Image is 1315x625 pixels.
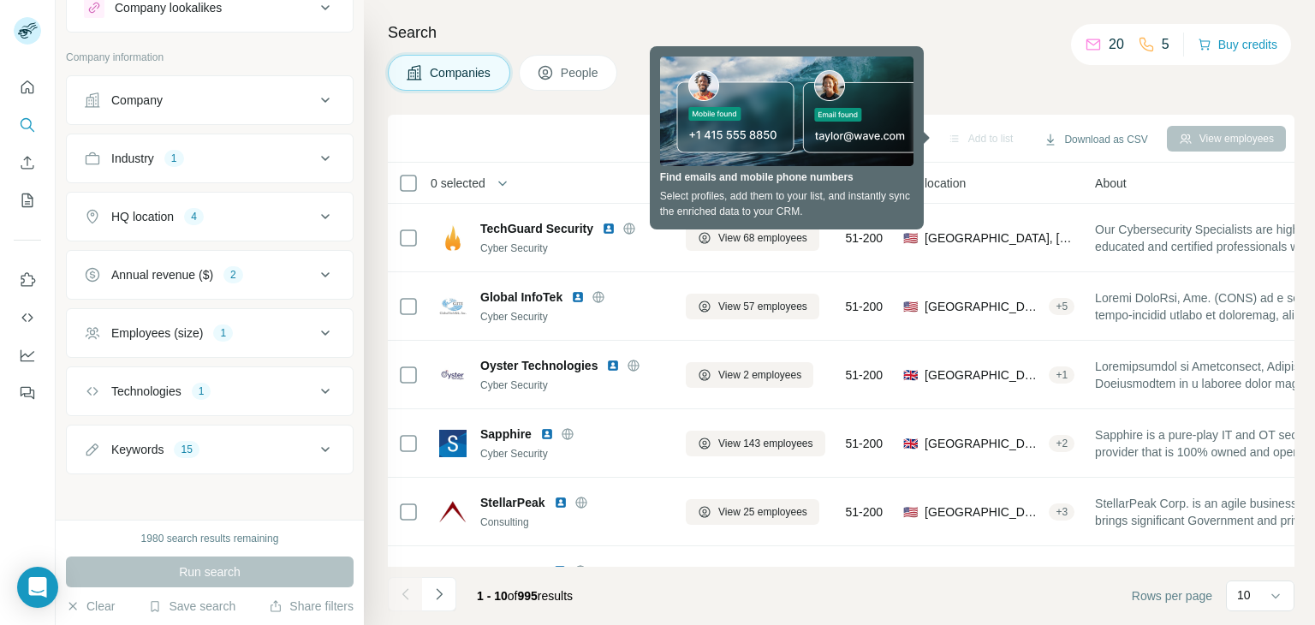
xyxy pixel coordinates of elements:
div: 1 [164,151,184,166]
span: About [1095,175,1127,192]
div: 1 [192,384,211,399]
div: Cyber Security [480,446,665,461]
button: View 2 employees [686,362,813,388]
span: results [477,589,573,603]
div: Cyber Security [480,309,665,324]
span: Size [846,175,869,192]
button: Use Surfe on LinkedIn [14,265,41,295]
button: View 57 employees [686,294,819,319]
p: Company information [66,50,354,65]
span: 51-200 [846,435,884,452]
button: Quick start [14,72,41,103]
button: HQ location4 [67,196,353,237]
button: Company [67,80,353,121]
button: Clear [66,598,115,615]
img: LinkedIn logo [606,359,620,372]
span: 🇺🇸 [903,503,918,521]
img: LinkedIn logo [571,290,585,304]
button: Search [14,110,41,140]
span: of [508,589,518,603]
span: [GEOGRAPHIC_DATA], [GEOGRAPHIC_DATA], [GEOGRAPHIC_DATA] [925,366,1042,384]
img: Logo of Oyster Technologies [439,361,467,389]
div: + 3 [1049,504,1074,520]
div: Consulting [480,515,665,530]
button: Industry1 [67,138,353,179]
span: [GEOGRAPHIC_DATA], [GEOGRAPHIC_DATA], [GEOGRAPHIC_DATA] [925,435,1042,452]
button: My lists [14,185,41,216]
span: Employees [686,175,745,192]
div: Keywords [111,441,164,458]
span: 51-200 [846,298,884,315]
button: Use Surfe API [14,302,41,333]
img: Logo of Transputec [439,567,467,594]
div: Annual revenue ($) [111,266,213,283]
span: [GEOGRAPHIC_DATA], [US_STATE] [925,229,1074,247]
span: StellarPeak [480,494,545,511]
span: Transputec [480,562,544,580]
div: Industry [111,150,154,167]
div: 1980 search results remaining [141,531,279,546]
button: View 68 employees [686,225,819,251]
span: View 2 employees [718,367,801,383]
span: 1 - 10 [477,589,508,603]
button: Technologies1 [67,371,353,412]
p: 5 [1162,34,1169,55]
div: + 5 [1049,299,1074,314]
span: 0 selected [431,175,485,192]
span: 🇬🇧 [903,435,918,452]
img: Logo of Sapphire [439,430,467,457]
span: Rows per page [1132,587,1212,604]
div: + 1 [1049,367,1074,383]
button: Dashboard [14,340,41,371]
span: 995 [518,589,538,603]
span: Oyster Technologies [480,357,598,374]
div: Technologies [111,383,181,400]
span: 🇺🇸 [903,298,918,315]
div: 1 [213,325,233,341]
div: + 2 [1049,436,1074,451]
button: Keywords15 [67,429,353,470]
div: Open Intercom Messenger [17,567,58,608]
button: Navigate to next page [422,577,456,611]
p: 20 [1109,34,1124,55]
button: Share filters [269,598,354,615]
div: HQ location [111,208,174,225]
img: LinkedIn logo [553,564,567,578]
img: LinkedIn logo [554,496,568,509]
div: Cyber Security [480,378,665,393]
span: View 143 employees [718,436,813,451]
button: Feedback [14,378,41,408]
div: Company [111,92,163,109]
button: View 25 employees [686,499,819,525]
span: Sapphire [480,426,532,443]
span: View 57 employees [718,299,807,314]
span: Global InfoTek [480,289,562,306]
span: 51-200 [846,229,884,247]
button: View 143 employees [686,431,825,456]
img: Logo of Global InfoTek [439,293,467,320]
span: Companies [430,64,492,81]
button: Download as CSV [1032,127,1159,152]
div: Cyber Security [480,241,665,256]
span: 🇺🇸 [903,229,918,247]
span: HQ location [903,175,966,192]
div: Employees (size) [111,324,203,342]
img: Logo of TechGuard Security [439,224,467,252]
span: [GEOGRAPHIC_DATA], [US_STATE] [925,298,1042,315]
span: TechGuard Security [480,220,593,237]
div: 15 [174,442,199,457]
span: 51-200 [846,503,884,521]
button: Employees (size)1 [67,312,353,354]
span: View 68 employees [718,230,807,246]
img: LinkedIn logo [540,427,554,441]
button: Buy credits [1198,33,1277,57]
img: Logo of StellarPeak [439,498,467,526]
button: Enrich CSV [14,147,41,178]
img: LinkedIn logo [602,222,616,235]
span: [GEOGRAPHIC_DATA], [US_STATE] [925,503,1042,521]
div: 4 [184,209,204,224]
button: Save search [148,598,235,615]
div: 2 [223,267,243,283]
h4: Search [388,21,1294,45]
span: People [561,64,600,81]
